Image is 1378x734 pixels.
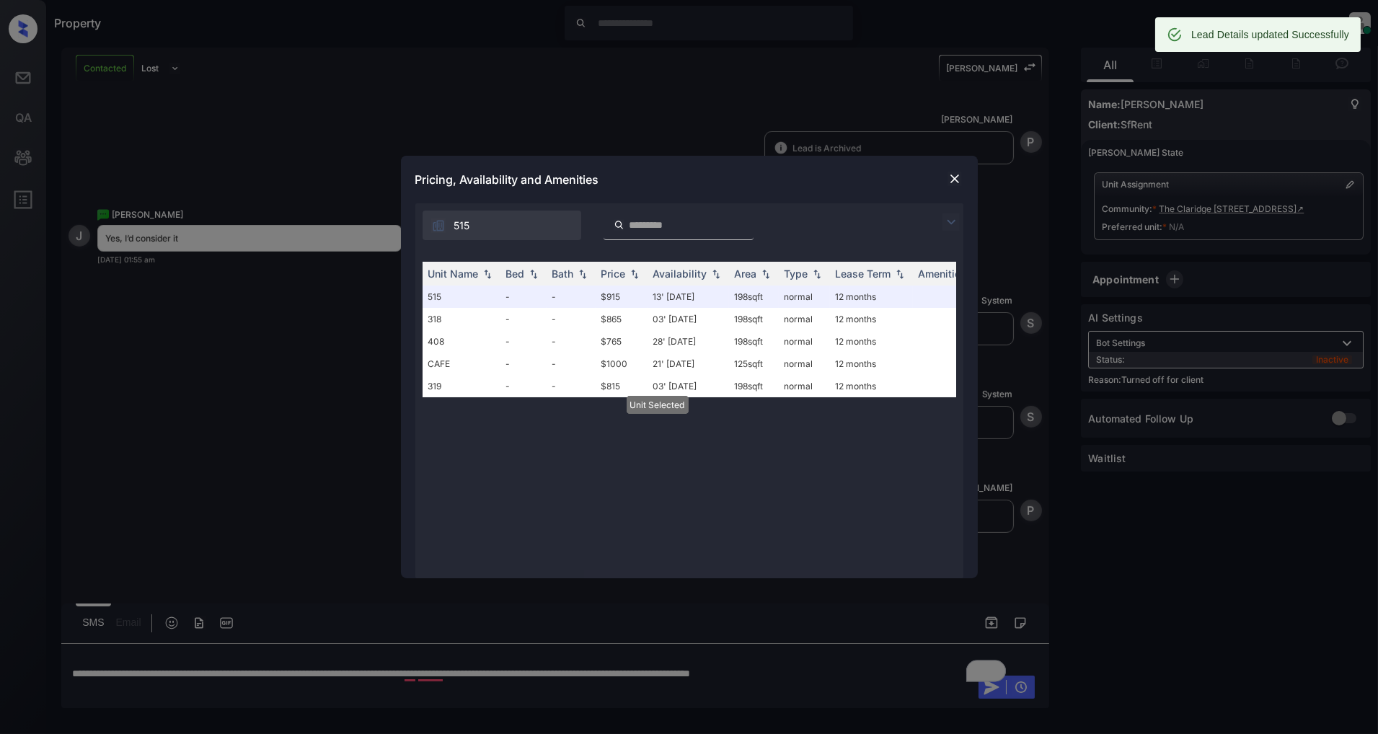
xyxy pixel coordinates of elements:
img: sorting [480,269,495,279]
div: Unit Name [428,267,479,280]
td: 12 months [830,330,913,353]
div: Lease Term [836,267,891,280]
td: - [500,286,547,308]
td: normal [779,353,830,375]
img: icon-zuma [431,218,446,233]
img: sorting [759,269,773,279]
td: 21' [DATE] [648,353,729,375]
td: $815 [596,375,648,397]
div: Bed [506,267,525,280]
img: sorting [627,269,642,279]
td: 319 [423,375,500,397]
div: Bath [552,267,574,280]
td: $765 [596,330,648,353]
img: sorting [893,269,907,279]
td: 12 months [830,286,913,308]
td: 13' [DATE] [648,286,729,308]
div: Availability [653,267,707,280]
img: icon-zuma [942,213,960,231]
img: sorting [709,269,723,279]
td: normal [779,330,830,353]
td: - [547,330,596,353]
img: sorting [575,269,590,279]
td: 03' [DATE] [648,375,729,397]
td: - [500,308,547,330]
td: - [547,375,596,397]
div: Amenities [919,267,967,280]
td: 318 [423,308,500,330]
div: Price [601,267,626,280]
td: 12 months [830,375,913,397]
td: 28' [DATE] [648,330,729,353]
td: - [547,353,596,375]
td: 198 sqft [729,375,779,397]
td: $915 [596,286,648,308]
img: sorting [810,269,824,279]
td: - [500,353,547,375]
td: normal [779,308,830,330]
td: - [500,375,547,397]
div: Area [735,267,757,280]
td: 198 sqft [729,308,779,330]
td: $1000 [596,353,648,375]
td: - [547,286,596,308]
td: normal [779,375,830,397]
td: 198 sqft [729,286,779,308]
td: CAFE [423,353,500,375]
div: Lead Details updated Successfully [1191,22,1349,48]
td: 125 sqft [729,353,779,375]
span: 515 [454,218,470,234]
td: 12 months [830,308,913,330]
td: 12 months [830,353,913,375]
td: 198 sqft [729,330,779,353]
img: icon-zuma [614,218,624,231]
td: - [547,308,596,330]
td: $865 [596,308,648,330]
div: Pricing, Availability and Amenities [401,156,978,203]
td: - [500,330,547,353]
td: 408 [423,330,500,353]
img: close [948,172,962,186]
td: normal [779,286,830,308]
td: 03' [DATE] [648,308,729,330]
td: 515 [423,286,500,308]
div: Type [785,267,808,280]
img: sorting [526,269,541,279]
